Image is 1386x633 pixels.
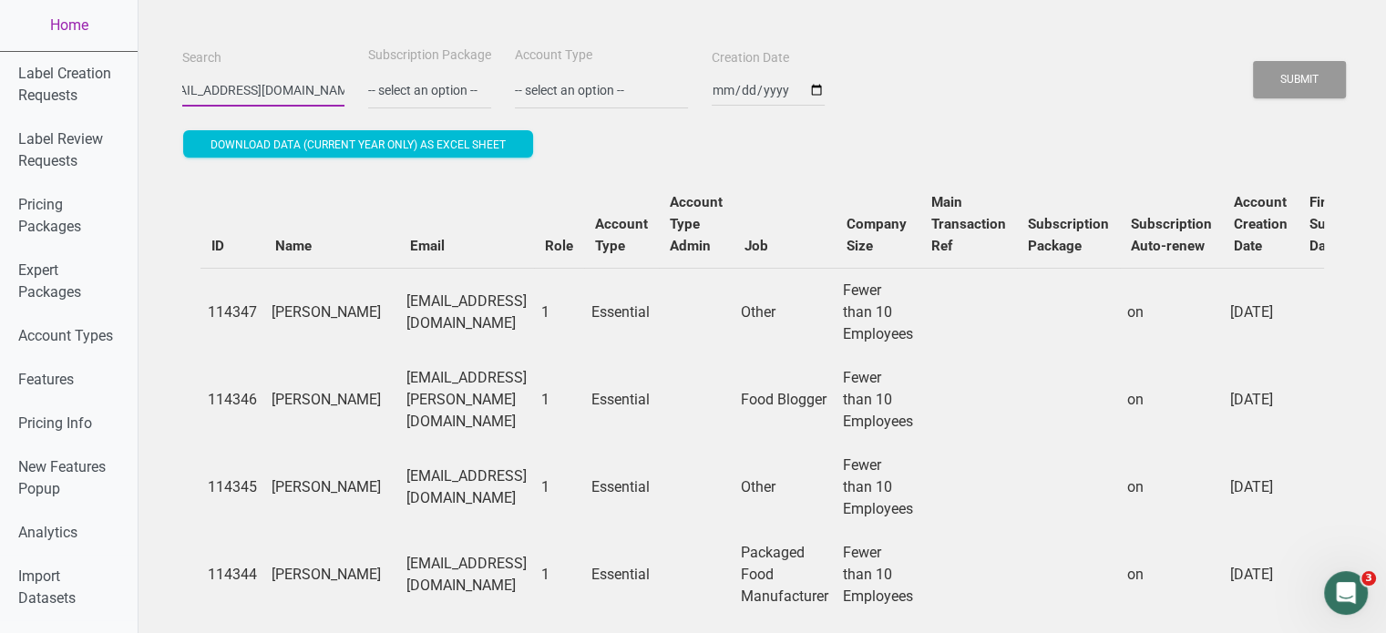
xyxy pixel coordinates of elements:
[264,444,399,531] td: [PERSON_NAME]
[1223,268,1299,356] td: [DATE]
[584,268,659,356] td: Essential
[368,46,491,65] label: Subscription Package
[534,356,584,444] td: 1
[534,444,584,531] td: 1
[399,356,534,444] td: [EMAIL_ADDRESS][PERSON_NAME][DOMAIN_NAME]
[200,356,264,444] td: 114346
[734,356,836,444] td: Food Blogger
[515,46,592,65] label: Account Type
[1120,268,1223,356] td: on
[1223,531,1299,618] td: [DATE]
[399,268,534,356] td: [EMAIL_ADDRESS][DOMAIN_NAME]
[1120,356,1223,444] td: on
[399,531,534,618] td: [EMAIL_ADDRESS][DOMAIN_NAME]
[200,444,264,531] td: 114345
[1361,571,1376,586] span: 3
[1120,531,1223,618] td: on
[836,268,920,356] td: Fewer than 10 Employees
[744,238,768,254] b: Job
[264,268,399,356] td: [PERSON_NAME]
[584,356,659,444] td: Essential
[734,531,836,618] td: Packaged Food Manufacturer
[1253,61,1346,98] button: Submit
[210,138,506,151] span: Download data (current year only) as excel sheet
[584,531,659,618] td: Essential
[670,194,723,254] b: Account Type Admin
[931,194,1006,254] b: Main Transaction Ref
[836,356,920,444] td: Fewer than 10 Employees
[1223,356,1299,444] td: [DATE]
[734,268,836,356] td: Other
[1131,216,1212,254] b: Subscription Auto-renew
[836,531,920,618] td: Fewer than 10 Employees
[847,216,907,254] b: Company Size
[399,444,534,531] td: [EMAIL_ADDRESS][DOMAIN_NAME]
[595,216,648,254] b: Account Type
[211,238,224,254] b: ID
[1028,216,1109,254] b: Subscription Package
[1234,194,1288,254] b: Account Creation Date
[545,238,573,254] b: Role
[1223,444,1299,531] td: [DATE]
[534,531,584,618] td: 1
[200,268,264,356] td: 114347
[200,531,264,618] td: 114344
[1120,444,1223,531] td: on
[264,531,399,618] td: [PERSON_NAME]
[1324,571,1368,615] iframe: Intercom live chat
[275,238,312,254] b: Name
[182,49,221,67] label: Search
[712,49,789,67] label: Creation Date
[534,268,584,356] td: 1
[584,444,659,531] td: Essential
[183,130,533,158] button: Download data (current year only) as excel sheet
[410,238,445,254] b: Email
[836,444,920,531] td: Fewer than 10 Employees
[734,444,836,531] td: Other
[264,356,399,444] td: [PERSON_NAME]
